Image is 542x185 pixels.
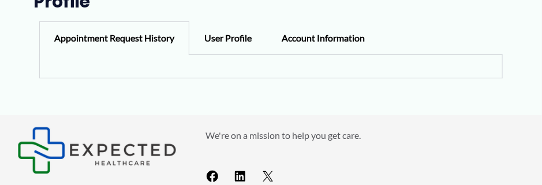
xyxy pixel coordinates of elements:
[17,127,177,174] aside: Footer Widget 1
[17,127,177,174] img: Expected Healthcare Logo - side, dark font, small
[189,21,267,55] div: User Profile
[205,127,525,144] p: We're on a mission to help you get care.
[267,21,380,55] div: Account Information
[39,21,189,55] div: Appointment Request History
